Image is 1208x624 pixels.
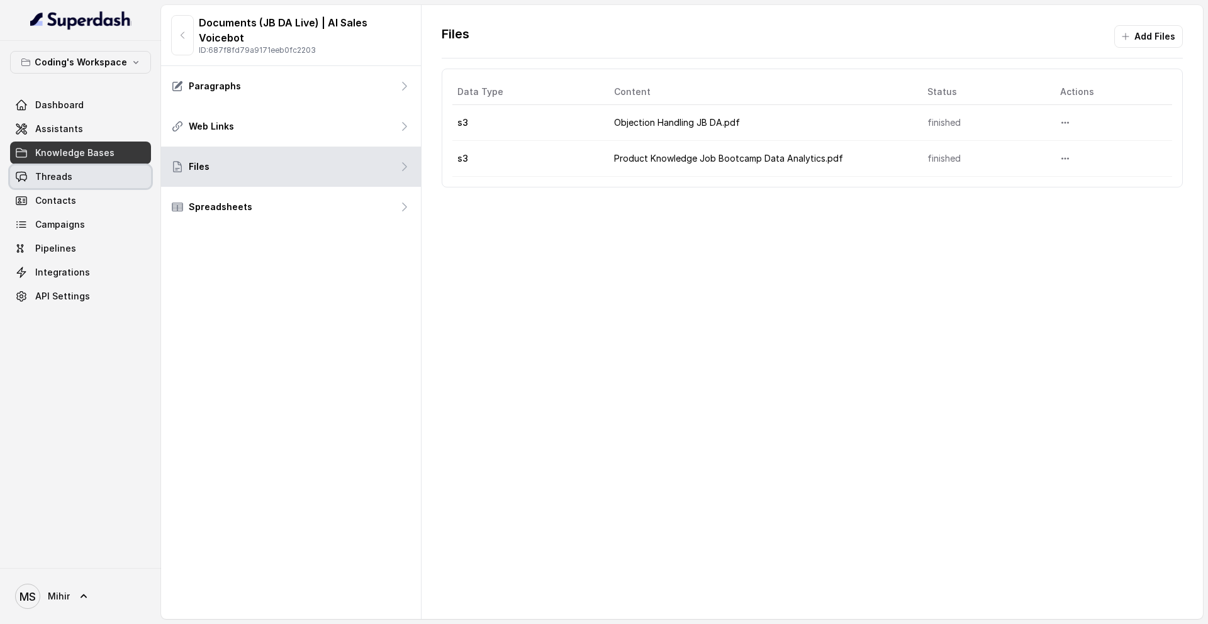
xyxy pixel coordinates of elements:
[604,141,917,177] td: Product Knowledge Job Bootcamp Data Analytics.pdf
[917,79,1050,105] th: Status
[452,141,604,177] td: s3
[604,79,917,105] th: Content
[189,120,234,133] p: Web Links
[10,579,151,614] a: Mihir
[10,165,151,188] a: Threads
[1054,111,1077,134] button: More options
[10,285,151,308] a: API Settings
[35,242,76,255] span: Pipelines
[1114,25,1183,48] button: Add Files
[10,142,151,164] a: Knowledge Bases
[189,160,210,173] p: Files
[189,201,252,213] p: Spreadsheets
[10,237,151,260] a: Pipelines
[917,141,1050,177] td: finished
[189,80,241,92] p: Paragraphs
[10,51,151,74] button: Coding's Workspace
[604,105,917,141] td: Objection Handling JB DA.pdf
[20,590,36,603] text: MS
[35,290,90,303] span: API Settings
[1050,79,1172,105] th: Actions
[442,25,469,48] p: Files
[452,105,604,141] td: s3
[917,105,1050,141] td: finished
[35,99,84,111] span: Dashboard
[35,194,76,207] span: Contacts
[35,170,72,183] span: Threads
[452,79,604,105] th: Data Type
[1054,147,1077,170] button: More options
[10,118,151,140] a: Assistants
[35,55,127,70] p: Coding's Workspace
[35,123,83,135] span: Assistants
[30,10,131,30] img: light.svg
[199,45,411,55] p: ID: 687f8fd79a9171eeb0fc2203
[35,147,115,159] span: Knowledge Bases
[35,218,85,231] span: Campaigns
[10,189,151,212] a: Contacts
[35,266,90,279] span: Integrations
[10,261,151,284] a: Integrations
[10,213,151,236] a: Campaigns
[48,590,70,603] span: Mihir
[10,94,151,116] a: Dashboard
[199,15,411,45] p: Documents (JB DA Live) | AI Sales Voicebot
